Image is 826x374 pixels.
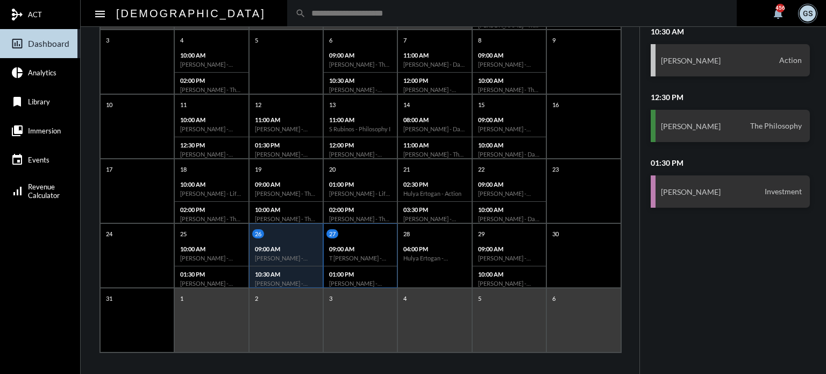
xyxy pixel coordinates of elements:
h6: [PERSON_NAME] - The Philosophy [329,215,391,222]
p: 5 [252,36,261,45]
mat-icon: collections_bookmark [11,124,24,137]
span: Action [777,55,804,65]
p: 28 [401,229,412,238]
p: 09:00 AM [478,116,540,123]
p: 11:00 AM [403,52,466,59]
h6: [PERSON_NAME] - Life With [PERSON_NAME] [180,190,243,197]
p: 22 [475,165,487,174]
p: 4 [177,36,186,45]
p: 9 [550,36,558,45]
p: 26 [252,229,264,238]
p: 09:00 AM [329,245,391,252]
p: 10 [103,100,115,109]
span: Dashboard [28,39,69,48]
p: 10:00 AM [180,245,243,252]
p: 03:30 PM [403,206,466,213]
p: 27 [326,229,338,238]
p: 11:00 AM [329,116,391,123]
h6: [PERSON_NAME] - Data Capturing [403,61,466,68]
h6: [PERSON_NAME] - The Philosophy [180,215,243,222]
h6: [PERSON_NAME] - Action [255,255,317,262]
h6: [PERSON_NAME] - [PERSON_NAME] - Data Capturing [478,61,540,68]
p: 20 [326,165,338,174]
span: Analytics [28,68,56,77]
h6: [PERSON_NAME] - [PERSON_NAME] - Data Capturing [478,125,540,132]
h6: [PERSON_NAME] - Action [403,215,466,222]
h6: [PERSON_NAME] - The Philosophy [255,190,317,197]
h6: [PERSON_NAME] - [PERSON_NAME] - Action [478,190,540,197]
mat-icon: Side nav toggle icon [94,8,106,20]
p: 23 [550,165,561,174]
p: 01:00 PM [329,271,391,278]
p: 6 [550,294,558,303]
p: 10:30 AM [329,77,391,84]
p: 10:00 AM [478,142,540,149]
p: 12 [252,100,264,109]
p: 3 [326,294,335,303]
p: 09:00 AM [478,181,540,188]
h6: [PERSON_NAME] - The Philosophy [403,151,466,158]
h2: 10:30 AM [651,27,810,36]
h6: Hulya Ertogan - Retirement Doctrine I [403,255,466,262]
h2: 01:30 PM [651,158,810,167]
h6: T [PERSON_NAME] - The Philosophy [329,255,391,262]
h6: [PERSON_NAME] - Review [180,125,243,132]
h6: [PERSON_NAME] - Action [255,280,317,287]
h6: [PERSON_NAME] - Action [329,151,391,158]
p: 2 [252,294,261,303]
h6: [PERSON_NAME] - The Philosophy [180,86,243,93]
p: 09:00 AM [255,181,317,188]
h2: [DEMOGRAPHIC_DATA] [116,5,266,22]
mat-icon: search [295,8,306,19]
h6: [PERSON_NAME] - Retirement Doctrine I [180,151,243,158]
h2: 12:30 PM [651,93,810,102]
h6: [PERSON_NAME] - Action [180,280,243,287]
p: 10:00 AM [180,116,243,123]
p: 11:00 AM [255,116,317,123]
p: 30 [550,229,561,238]
h6: [PERSON_NAME] - The Philosophy [329,61,391,68]
h6: [PERSON_NAME] - Philosophy I [255,151,317,158]
p: 01:30 PM [180,271,243,278]
h6: [PERSON_NAME] - The Philosophy [255,215,317,222]
p: 5 [475,294,484,303]
mat-icon: signal_cellular_alt [11,185,24,197]
p: 1 [177,294,186,303]
span: Immersion [28,126,61,135]
p: 7 [401,36,409,45]
mat-icon: bookmark [11,95,24,108]
h6: Hulya Ertogan - Action [403,190,466,197]
h3: [PERSON_NAME] [661,187,721,196]
mat-icon: pie_chart [11,66,24,79]
mat-icon: notifications [772,7,785,20]
mat-icon: insert_chart_outlined [11,37,24,50]
p: 11:00 AM [403,142,466,149]
p: 10:00 AM [180,181,243,188]
p: 10:30 AM [255,271,317,278]
p: 02:00 PM [329,206,391,213]
p: 11 [177,100,189,109]
p: 31 [103,294,115,303]
h6: S Rubinos - Philosophy I [329,125,391,132]
p: 10:00 AM [478,271,540,278]
p: 09:00 AM [255,245,317,252]
mat-icon: mediation [11,8,24,21]
p: 12:00 PM [403,77,466,84]
p: 10:00 AM [255,206,317,213]
mat-icon: event [11,153,24,166]
p: 16 [550,100,561,109]
p: 02:00 PM [180,206,243,213]
p: 21 [401,165,412,174]
span: Revenue Calculator [28,182,60,200]
p: 3 [103,36,112,45]
p: 10:00 AM [478,206,540,213]
div: GS [800,5,816,22]
button: Toggle sidenav [89,3,111,24]
span: Events [28,156,49,164]
h6: [PERSON_NAME] - Data Capturing [478,215,540,222]
p: 6 [326,36,335,45]
h6: [PERSON_NAME] - [PERSON_NAME] - Action [478,255,540,262]
h6: [PERSON_NAME] - Philosophy I [255,125,317,132]
h6: [PERSON_NAME] - Action [329,280,391,287]
p: 01:00 PM [329,181,391,188]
